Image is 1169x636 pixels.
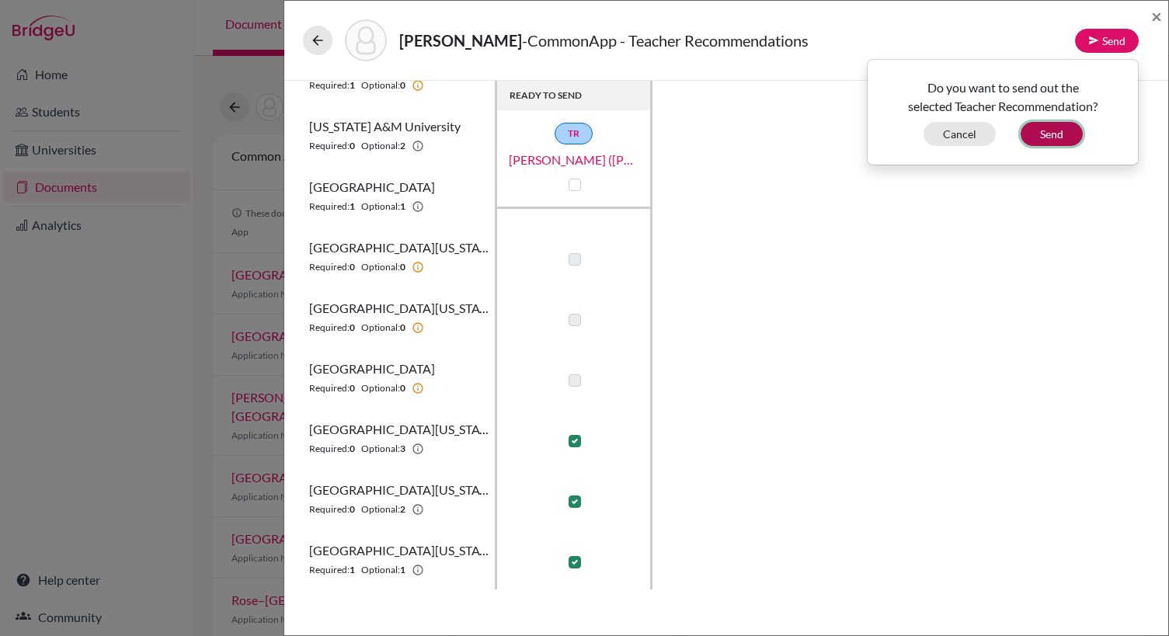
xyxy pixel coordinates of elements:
[555,123,593,144] a: TR
[361,563,400,577] span: Optional:
[496,151,652,169] a: [PERSON_NAME] ([PERSON_NAME]) [PERSON_NAME]
[350,139,355,153] b: 0
[350,321,355,335] b: 0
[400,78,405,92] b: 0
[361,321,400,335] span: Optional:
[309,563,350,577] span: Required:
[522,31,809,50] span: - CommonApp - Teacher Recommendations
[400,200,405,214] b: 1
[309,200,350,214] span: Required:
[309,238,489,257] span: [GEOGRAPHIC_DATA][US_STATE] in [GEOGRAPHIC_DATA]
[400,442,405,456] b: 3
[361,442,400,456] span: Optional:
[309,117,461,136] span: [US_STATE] A&M University
[350,78,355,92] b: 1
[350,442,355,456] b: 0
[309,481,489,499] span: [GEOGRAPHIC_DATA][US_STATE] at [GEOGRAPHIC_DATA]
[350,502,355,516] b: 0
[924,122,996,146] button: Cancel
[361,78,400,92] span: Optional:
[350,563,355,577] b: 1
[361,260,400,274] span: Optional:
[1075,29,1139,53] button: Send
[1151,7,1162,26] button: Close
[309,541,489,560] span: [GEOGRAPHIC_DATA][US_STATE]
[400,321,405,335] b: 0
[309,442,350,456] span: Required:
[400,502,405,516] b: 2
[361,381,400,395] span: Optional:
[309,260,350,274] span: Required:
[309,178,435,196] span: [GEOGRAPHIC_DATA]
[497,81,652,110] th: READY TO SEND
[309,502,350,516] span: Required:
[1021,122,1083,146] button: Send
[350,381,355,395] b: 0
[309,299,489,318] span: [GEOGRAPHIC_DATA][US_STATE]
[309,321,350,335] span: Required:
[361,139,400,153] span: Optional:
[400,563,405,577] b: 1
[309,420,489,439] span: [GEOGRAPHIC_DATA][US_STATE] at [GEOGRAPHIC_DATA]
[867,59,1139,165] div: Send
[400,139,405,153] b: 2
[879,78,1126,116] p: Do you want to send out the selected Teacher Recommendation?
[350,200,355,214] b: 1
[309,381,350,395] span: Required:
[309,78,350,92] span: Required:
[400,381,405,395] b: 0
[400,260,405,274] b: 0
[1151,5,1162,27] span: ×
[399,31,522,50] strong: [PERSON_NAME]
[309,139,350,153] span: Required:
[309,360,435,378] span: [GEOGRAPHIC_DATA]
[361,200,400,214] span: Optional:
[361,502,400,516] span: Optional:
[350,260,355,274] b: 0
